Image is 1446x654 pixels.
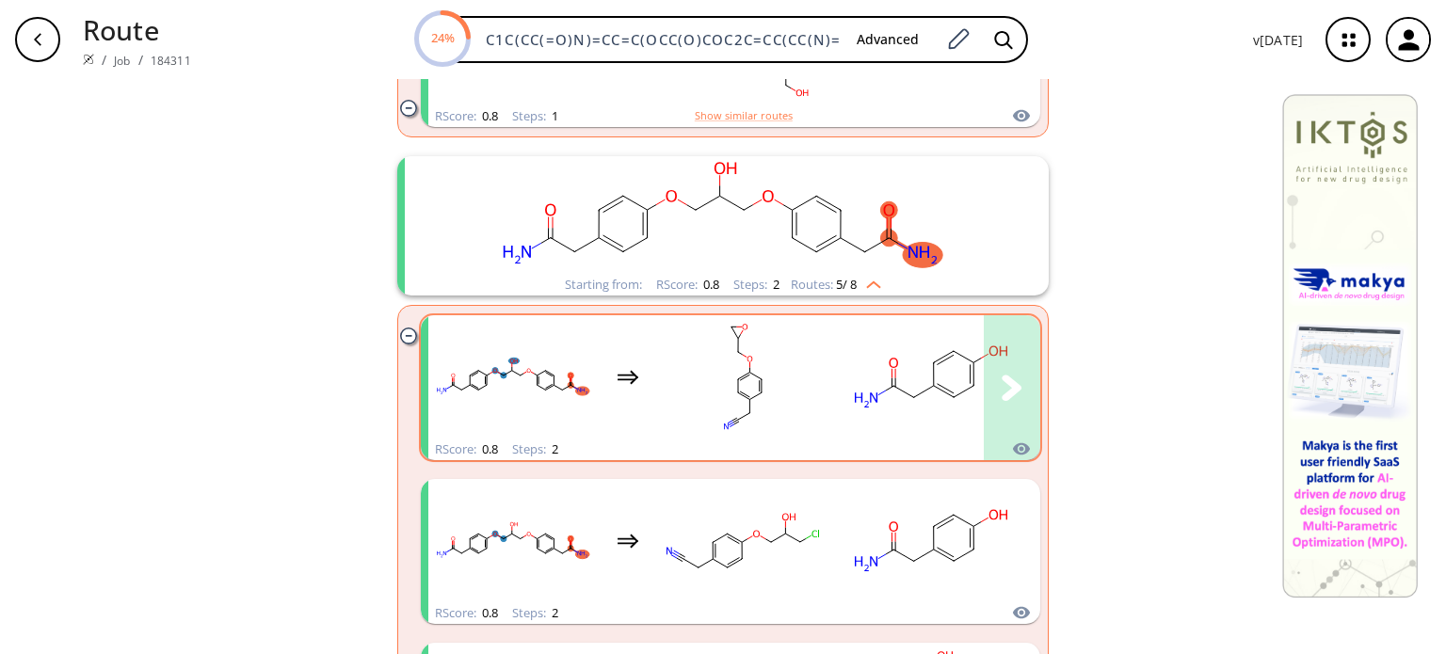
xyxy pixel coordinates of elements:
[565,279,642,291] div: Starting from:
[770,276,779,293] span: 2
[435,110,498,122] div: RScore :
[435,607,498,619] div: RScore :
[479,604,498,621] span: 0.8
[138,50,143,70] li: /
[836,279,857,291] span: 5 / 8
[512,607,558,619] div: Steps :
[846,482,1016,599] svg: NC(=O)Cc1ccc(O)cc1
[479,440,498,457] span: 0.8
[656,279,719,291] div: RScore :
[658,318,827,436] svg: N#CCc1ccc(OCC2CO2)cc1
[1282,94,1418,598] img: Banner
[658,482,827,599] svg: N#CCc1ccc(OCC(O)CCl)cc1
[512,443,558,455] div: Steps :
[549,107,558,124] span: 1
[512,110,558,122] div: Steps :
[1035,482,1204,599] svg: OO
[428,482,598,599] svg: NC(=O)Cc1ccc(OCC(O)COc2ccc(CC(N)=O)cc2)cc1
[695,107,793,124] button: Show similar routes
[478,156,968,274] svg: NC(=O)Cc1ccc(OCC(O)COc2ccc(CC(N)=O)cc2)cc1
[428,318,598,436] svg: NC(=O)Cc1ccc(OCC(O)COc2ccc(CC(N)=O)cc2)cc1
[102,50,106,70] li: /
[549,604,558,621] span: 2
[83,9,191,50] p: Route
[842,23,934,57] button: Advanced
[857,274,881,289] img: Up
[1253,30,1303,50] p: v [DATE]
[430,29,454,46] text: 24%
[151,53,191,69] a: 184311
[733,279,779,291] div: Steps :
[700,276,719,293] span: 0.8
[791,279,881,291] div: Routes:
[479,107,498,124] span: 0.8
[474,30,842,49] input: Enter SMILES
[83,54,94,65] img: Spaya logo
[846,318,1016,436] svg: NC(=O)Cc1ccc(O)cc1
[549,440,558,457] span: 2
[114,53,130,69] a: Job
